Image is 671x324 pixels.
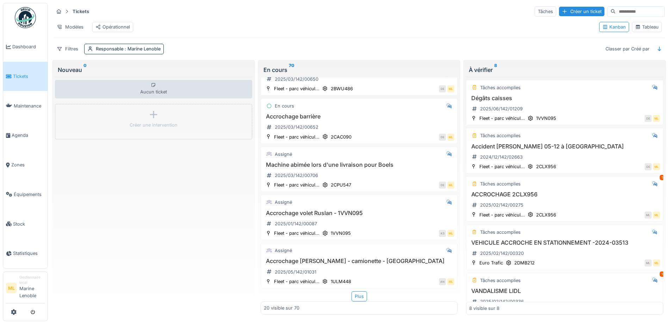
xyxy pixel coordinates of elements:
[469,143,660,150] h3: Accident [PERSON_NAME] 05-12 à [GEOGRAPHIC_DATA]
[58,66,249,74] div: Nouveau
[469,66,660,74] div: À vérifier
[274,230,319,237] div: Fleet - parc véhicul...
[635,24,659,30] div: Tableau
[514,259,535,266] div: 2DMB212
[447,230,454,237] div: ML
[645,259,652,267] div: ML
[12,43,45,50] span: Dashboard
[12,132,45,139] span: Agenda
[660,271,665,277] div: 1
[264,161,455,168] h3: Machine abimée lors d'une livraison pour Boels
[480,202,523,208] div: 2025/02/142/00275
[274,85,319,92] div: Fleet - parc véhicul...
[54,22,87,32] div: Modèles
[480,181,521,187] div: Tâches accomplies
[275,247,292,254] div: Assigné
[352,291,367,301] div: Plus
[331,230,351,237] div: 1VVN095
[14,191,45,198] span: Équipements
[3,180,48,209] a: Équipements
[19,275,45,286] div: Gestionnaire local
[70,8,92,15] strong: Tickets
[263,66,455,74] div: En cours
[130,122,178,128] div: Créer une intervention
[3,32,48,62] a: Dashboard
[479,212,525,218] div: Fleet - parc véhicul...
[469,239,660,246] h3: VEHICULE ACCROCHE EN STATIONNEMENT -2024-03513
[653,163,660,170] div: ML
[331,182,351,188] div: 2CPU547
[660,175,665,180] div: 1
[274,182,319,188] div: Fleet - parc véhicul...
[3,91,48,121] a: Maintenance
[480,250,524,257] div: 2025/02/142/00320
[480,132,521,139] div: Tâches accomplies
[480,229,521,236] div: Tâches accomplies
[275,151,292,158] div: Assigné
[653,259,660,267] div: ML
[331,85,353,92] div: 2BWU486
[13,221,45,227] span: Stock
[264,210,455,216] h3: Accrochage volet Ruslan - 1VVN095
[469,288,660,294] h3: VANDALISME LIDL
[331,134,352,140] div: 2CAC090
[14,103,45,109] span: Maintenance
[54,44,81,54] div: Filtres
[480,84,521,91] div: Tâches accomplies
[469,191,660,198] h3: ACCROCHAGE 2CLX956
[274,134,319,140] div: Fleet - parc véhicul...
[653,115,660,122] div: ML
[331,278,351,285] div: 1ULM448
[602,24,626,30] div: Kanban
[264,305,299,311] div: 20 visible sur 70
[494,66,497,74] sup: 8
[447,182,454,189] div: ML
[645,163,652,170] div: DE
[479,115,525,122] div: Fleet - parc véhicul...
[3,239,48,268] a: Statistiques
[536,212,556,218] div: 2CLX956
[439,85,446,92] div: DE
[447,134,454,141] div: ML
[275,199,292,206] div: Assigné
[602,44,653,54] div: Classer par Créé par
[275,124,318,130] div: 2025/03/142/00652
[274,278,319,285] div: Fleet - parc véhicul...
[275,103,294,109] div: En cours
[479,163,525,170] div: Fleet - parc véhicul...
[83,66,87,74] sup: 0
[536,163,556,170] div: 2CLX956
[275,76,318,82] div: 2025/03/142/00650
[645,115,652,122] div: DE
[480,105,523,112] div: 2025/06/142/01209
[3,121,48,150] a: Agenda
[536,115,556,122] div: 1VVN095
[480,298,524,305] div: 2025/02/142/00336
[289,66,294,74] sup: 70
[645,212,652,219] div: ML
[6,275,45,304] a: ML Gestionnaire localMarine Lenoble
[3,150,48,180] a: Zones
[96,45,161,52] div: Responsable
[123,46,161,51] span: : Marine Lenoble
[6,283,17,293] li: ML
[439,182,446,189] div: DE
[447,85,454,92] div: ML
[95,24,130,30] div: Opérationnel
[264,113,455,120] h3: Accrochage barrière
[3,62,48,91] a: Tickets
[447,278,454,285] div: ML
[439,230,446,237] div: KS
[3,209,48,239] a: Stock
[275,269,316,275] div: 2025/05/142/01031
[275,220,317,227] div: 2025/01/142/00087
[13,250,45,257] span: Statistiques
[535,6,556,17] div: Tâches
[13,73,45,80] span: Tickets
[480,277,521,284] div: Tâches accomplies
[439,134,446,141] div: DE
[559,7,604,16] div: Créer un ticket
[15,7,36,28] img: Badge_color-CXgf-gQk.svg
[479,259,503,266] div: Euro Trafic
[275,172,318,179] div: 2025/03/142/00706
